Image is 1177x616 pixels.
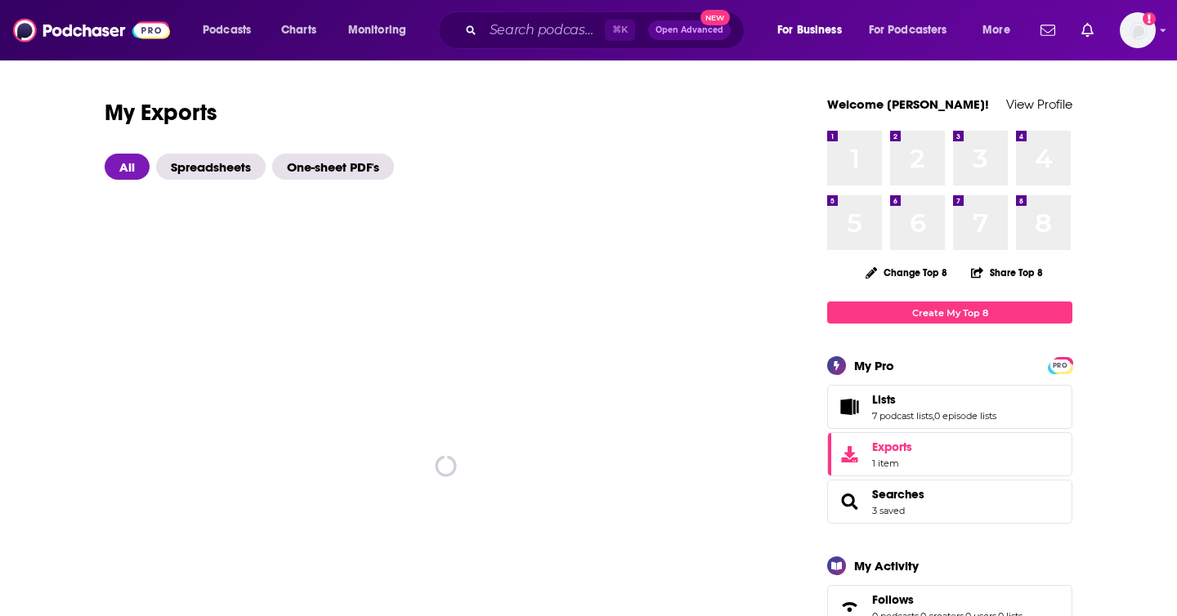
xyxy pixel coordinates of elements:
[970,257,1044,288] button: Share Top 8
[827,96,989,112] a: Welcome [PERSON_NAME]!
[605,20,635,41] span: ⌘ K
[872,410,933,422] a: 7 podcast lists
[1143,12,1156,25] svg: Add a profile image
[872,592,1023,607] a: Follows
[971,17,1031,43] button: open menu
[156,154,272,180] button: Spreadsheets
[827,432,1072,476] a: Exports
[337,17,427,43] button: open menu
[872,392,896,407] span: Lists
[856,262,957,283] button: Change Top 8
[1075,16,1100,44] a: Show notifications dropdown
[1034,16,1062,44] a: Show notifications dropdown
[854,358,894,373] div: My Pro
[827,301,1072,324] a: Create My Top 8
[872,487,924,502] a: Searches
[872,440,912,454] span: Exports
[272,154,401,180] button: One-sheet PDF's
[833,443,866,466] span: Exports
[13,15,170,46] img: Podchaser - Follow, Share and Rate Podcasts
[1120,12,1156,48] button: Show profile menu
[700,10,730,25] span: New
[156,154,266,180] span: Spreadsheets
[1006,96,1072,112] a: View Profile
[833,490,866,513] a: Searches
[1120,12,1156,48] span: Logged in as experts
[1120,12,1156,48] img: User Profile
[272,154,394,180] span: One-sheet PDF's
[872,592,914,607] span: Follows
[854,558,919,574] div: My Activity
[105,98,788,127] h1: My Exports
[271,17,326,43] a: Charts
[105,154,156,180] button: All
[105,154,150,180] span: All
[766,17,862,43] button: open menu
[934,410,996,422] a: 0 episode lists
[933,410,934,422] span: ,
[777,19,842,42] span: For Business
[1050,359,1070,372] span: PRO
[454,11,760,49] div: Search podcasts, credits, & more...
[281,19,316,42] span: Charts
[203,19,251,42] span: Podcasts
[827,385,1072,429] span: Lists
[348,19,406,42] span: Monitoring
[982,19,1010,42] span: More
[858,17,971,43] button: open menu
[827,480,1072,524] span: Searches
[869,19,947,42] span: For Podcasters
[483,17,605,43] input: Search podcasts, credits, & more...
[648,20,731,40] button: Open AdvancedNew
[191,17,272,43] button: open menu
[833,395,866,418] a: Lists
[872,392,996,407] a: Lists
[872,505,905,516] a: 3 saved
[1050,359,1070,371] a: PRO
[656,26,723,34] span: Open Advanced
[872,458,912,469] span: 1 item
